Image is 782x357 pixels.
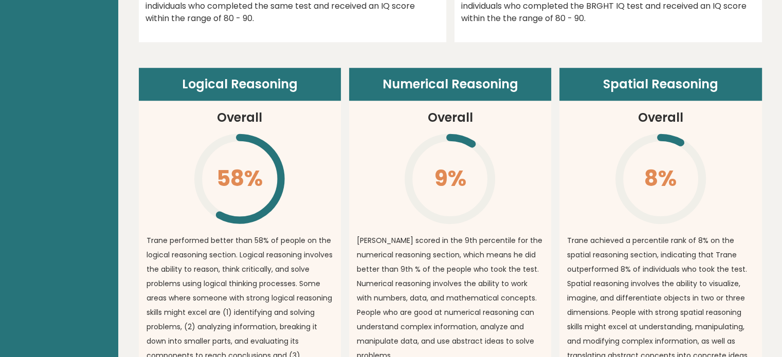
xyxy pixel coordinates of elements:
h3: Overall [638,108,683,127]
header: Numerical Reasoning [349,68,551,101]
svg: \ [403,132,497,226]
svg: \ [193,132,286,226]
svg: \ [614,132,707,226]
h3: Overall [427,108,472,127]
header: Logical Reasoning [139,68,341,101]
h3: Overall [217,108,262,127]
header: Spatial Reasoning [559,68,761,101]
